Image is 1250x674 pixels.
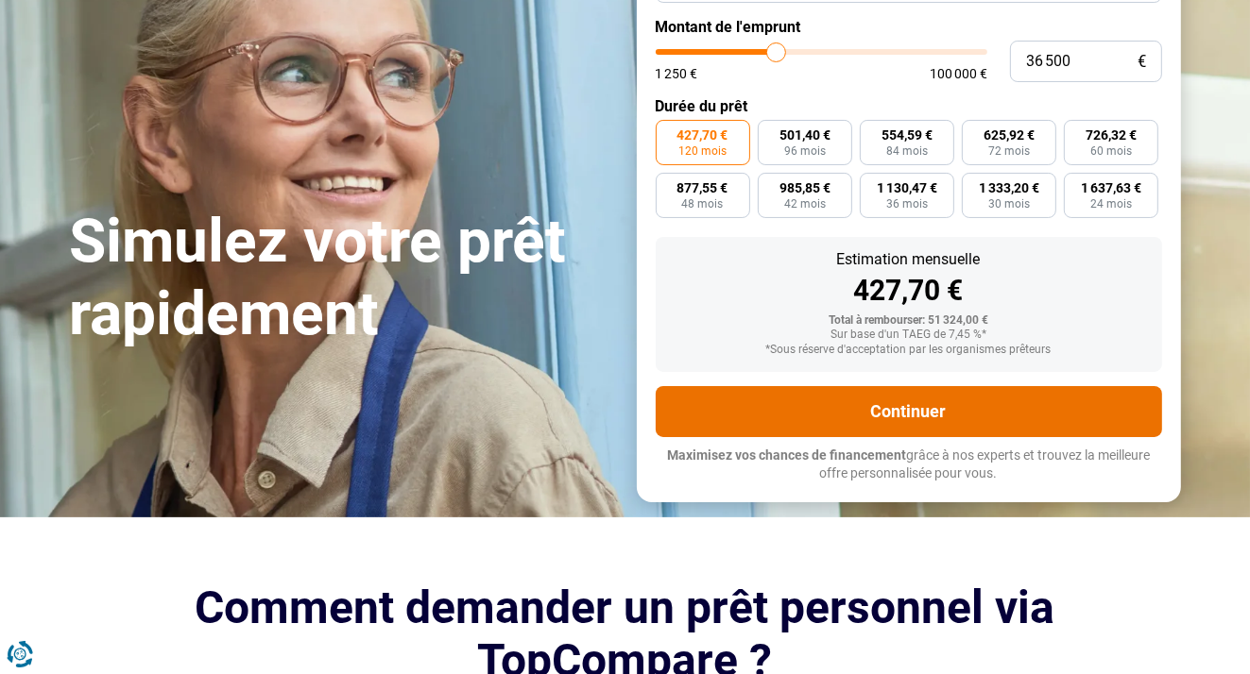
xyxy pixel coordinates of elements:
[667,447,906,463] span: Maximisez vos chances de financement
[784,145,826,157] span: 96 mois
[671,252,1147,267] div: Estimation mensuelle
[656,18,1162,36] label: Montant de l'emprunt
[882,128,933,142] span: 554,59 €
[979,181,1039,194] span: 1 333,20 €
[677,181,728,194] span: 877,55 €
[877,181,937,194] span: 1 130,47 €
[784,198,826,210] span: 42 mois
[671,277,1147,305] div: 427,70 €
[1139,54,1147,70] span: €
[779,128,830,142] span: 501,40 €
[70,206,614,351] h1: Simulez votre prêt rapidement
[656,67,698,80] span: 1 250 €
[988,198,1030,210] span: 30 mois
[930,67,987,80] span: 100 000 €
[1090,145,1132,157] span: 60 mois
[677,128,728,142] span: 427,70 €
[1086,128,1137,142] span: 726,32 €
[656,97,1162,115] label: Durée du prêt
[678,145,727,157] span: 120 mois
[988,145,1030,157] span: 72 mois
[656,386,1162,437] button: Continuer
[886,145,928,157] span: 84 mois
[1081,181,1141,194] span: 1 637,63 €
[671,314,1147,328] div: Total à rembourser: 51 324,00 €
[886,198,928,210] span: 36 mois
[682,198,724,210] span: 48 mois
[671,329,1147,342] div: Sur base d'un TAEG de 7,45 %*
[984,128,1035,142] span: 625,92 €
[1090,198,1132,210] span: 24 mois
[656,447,1162,483] p: grâce à nos experts et trouvez la meilleure offre personnalisée pour vous.
[671,344,1147,357] div: *Sous réserve d'acceptation par les organismes prêteurs
[779,181,830,194] span: 985,85 €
